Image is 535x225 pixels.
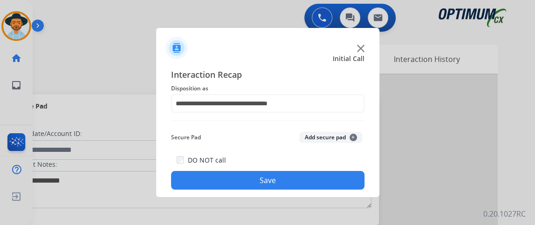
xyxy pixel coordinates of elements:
[171,68,364,83] span: Interaction Recap
[171,132,201,143] span: Secure Pad
[299,132,363,143] button: Add secure pad+
[171,83,364,94] span: Disposition as
[171,171,364,190] button: Save
[483,208,526,219] p: 0.20.1027RC
[171,120,364,121] img: contact-recap-line.svg
[350,134,357,141] span: +
[333,54,364,63] span: Initial Call
[165,37,188,59] img: contactIcon
[187,156,226,165] label: DO NOT call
